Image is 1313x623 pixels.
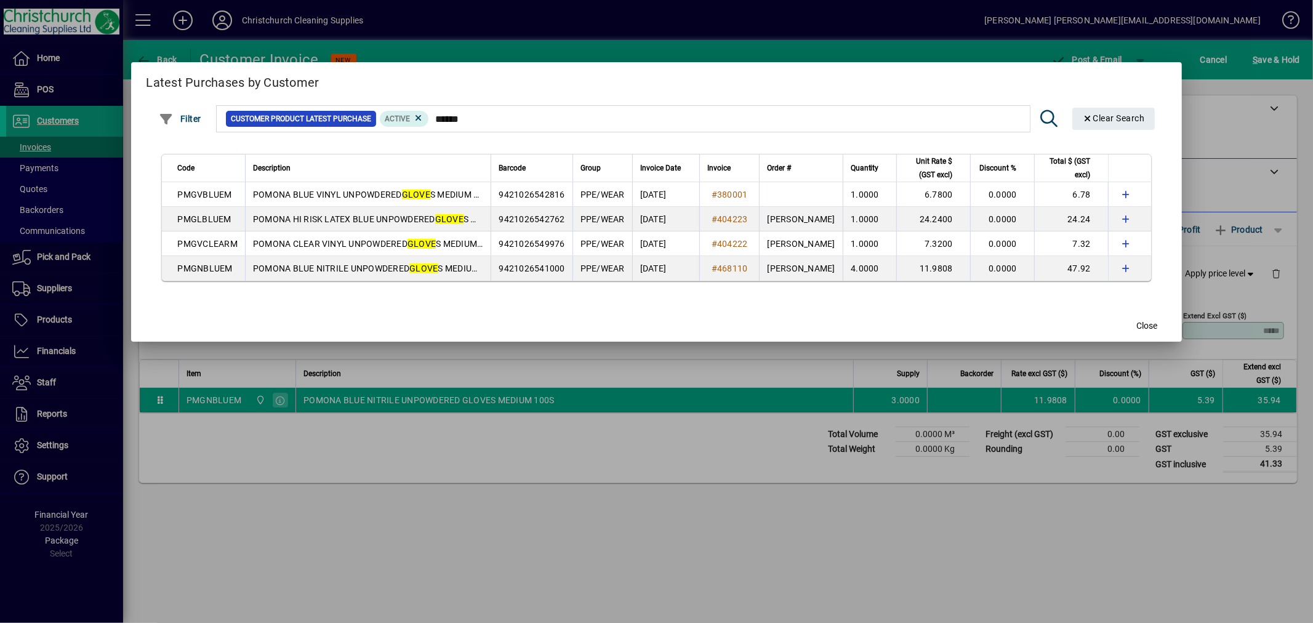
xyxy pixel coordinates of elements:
em: GLOVE [408,239,436,249]
div: Total $ (GST excl) [1042,155,1102,182]
a: #404222 [707,237,752,251]
span: PMGVBLUEM [177,190,231,199]
span: Group [580,161,601,175]
td: 24.2400 [896,207,970,231]
button: Filter [156,108,204,130]
a: #468110 [707,262,752,275]
td: 4.0000 [843,256,896,281]
span: 9421026549976 [499,239,564,249]
button: Clear [1072,108,1155,130]
td: [PERSON_NAME] [759,207,842,231]
span: Total $ (GST excl) [1042,155,1091,182]
span: POMONA HI RISK LATEX BLUE UNPOWDERED S MEDIUM 50S [253,214,522,224]
span: PPE/WEAR [580,214,625,224]
a: #404223 [707,212,752,226]
td: 6.7800 [896,182,970,207]
span: Discount % [980,161,1017,175]
td: [DATE] [632,182,699,207]
span: Quantity [851,161,879,175]
span: Customer Product Latest Purchase [231,113,371,125]
td: 0.0000 [970,231,1034,256]
button: Close [1128,315,1167,337]
span: Description [253,161,291,175]
td: 7.32 [1034,231,1108,256]
td: 0.0000 [970,182,1034,207]
div: Discount % [978,161,1028,175]
td: [PERSON_NAME] [759,256,842,281]
td: 1.0000 [843,207,896,231]
mat-chip: Product Activation Status: Active [380,111,429,127]
td: [DATE] [632,207,699,231]
span: PMGNBLUEM [177,263,232,273]
span: POMONA BLUE VINYL UNPOWDERED S MEDIUM 100S [253,190,494,199]
td: [DATE] [632,256,699,281]
span: PPE/WEAR [580,239,625,249]
div: Group [580,161,625,175]
span: 380001 [717,190,748,199]
td: 6.78 [1034,182,1108,207]
td: 11.9808 [896,256,970,281]
div: Quantity [851,161,890,175]
span: Invoice [707,161,731,175]
div: Barcode [499,161,564,175]
span: 404223 [717,214,748,224]
em: GLOVE [402,190,430,199]
span: PPE/WEAR [580,263,625,273]
span: POMONA BLUE NITRILE UNPOWDERED S MEDIUM 100S [253,263,502,273]
div: Invoice Date [640,161,692,175]
span: 9421026541000 [499,263,564,273]
td: 24.24 [1034,207,1108,231]
span: # [712,263,717,273]
span: 9421026542762 [499,214,564,224]
span: 9421026542816 [499,190,564,199]
td: 1.0000 [843,231,896,256]
h2: Latest Purchases by Customer [131,62,1181,98]
em: GLOVE [409,263,438,273]
td: 7.3200 [896,231,970,256]
div: Description [253,161,484,175]
span: Order # [767,161,791,175]
td: 47.92 [1034,256,1108,281]
div: Unit Rate $ (GST excl) [904,155,964,182]
span: # [712,214,717,224]
span: Invoice Date [640,161,681,175]
span: POMONA CLEAR VINYL UNPOWDERED S MEDIUM 100S [253,239,500,249]
span: Barcode [499,161,526,175]
span: # [712,239,717,249]
div: Code [177,161,238,175]
span: Code [177,161,195,175]
span: 404222 [717,239,748,249]
td: 0.0000 [970,207,1034,231]
div: Invoice [707,161,752,175]
span: Clear Search [1082,113,1145,123]
td: [DATE] [632,231,699,256]
span: PPE/WEAR [580,190,625,199]
span: PMGLBLUEM [177,214,231,224]
td: [PERSON_NAME] [759,231,842,256]
div: Order # [767,161,835,175]
td: 0.0000 [970,256,1034,281]
span: # [712,190,717,199]
span: Close [1137,320,1158,332]
span: Unit Rate $ (GST excl) [904,155,953,182]
em: GLOVE [435,214,464,224]
td: 1.0000 [843,182,896,207]
span: Active [385,115,410,123]
span: PMGVCLEARM [177,239,238,249]
span: 468110 [717,263,748,273]
a: #380001 [707,188,752,201]
span: Filter [159,114,201,124]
